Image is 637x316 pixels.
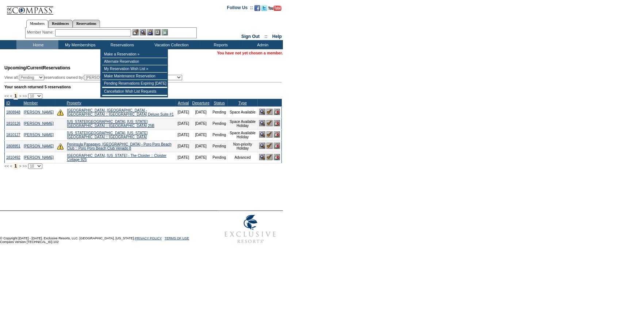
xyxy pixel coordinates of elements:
[238,101,247,105] a: Type
[228,152,258,163] td: Advanced
[259,131,265,138] img: View Reservation
[192,101,210,105] a: Departure
[22,164,27,168] span: >>
[176,107,191,118] td: [DATE]
[176,152,191,163] td: [DATE]
[24,110,54,114] a: [PERSON_NAME]
[102,80,167,87] td: Pending Reservations Expiring [DATE]
[228,118,258,129] td: Space Available Holiday
[102,73,167,80] td: Make Maintenance Reservation
[218,211,283,247] img: Exclusive Resorts
[6,122,20,126] a: 1810126
[67,154,166,162] a: [GEOGRAPHIC_DATA], [US_STATE] - The Cloister :: Cloister Cottage 925
[67,108,174,116] a: [GEOGRAPHIC_DATA], [GEOGRAPHIC_DATA] - [GEOGRAPHIC_DATA] :: [GEOGRAPHIC_DATA] Deluxe Suite #1
[23,101,38,105] a: Member
[6,110,20,114] a: 1808948
[133,29,139,35] img: b_edit.gif
[228,107,258,118] td: Space Available
[214,101,225,105] a: Status
[211,140,228,152] td: Pending
[211,107,228,118] td: Pending
[227,4,253,13] td: Follow Us ::
[140,29,146,35] img: View
[67,120,154,128] a: [US_STATE][GEOGRAPHIC_DATA], [US_STATE][GEOGRAPHIC_DATA] :: [GEOGRAPHIC_DATA] 25B
[16,40,58,49] td: Home
[154,29,161,35] img: Reservations
[259,143,265,149] img: View Reservation
[274,120,280,126] img: Cancel Reservation
[6,101,10,105] a: ID
[241,40,283,49] td: Admin
[274,131,280,138] img: Cancel Reservation
[217,51,283,55] span: You have not yet chosen a member.
[254,7,260,12] a: Become our fan on Facebook
[24,122,54,126] a: [PERSON_NAME]
[259,154,265,160] img: View Reservation
[211,118,228,129] td: Pending
[4,164,9,168] span: <<
[259,120,265,126] img: View Reservation
[228,129,258,140] td: Space Available Holiday
[6,133,20,137] a: 1810127
[27,29,55,35] div: Member Name:
[58,40,100,49] td: My Memberships
[266,131,273,138] img: Confirm Reservation
[199,40,241,49] td: Reports
[191,140,211,152] td: [DATE]
[176,140,191,152] td: [DATE]
[57,109,64,116] img: There are insufficient days and/or tokens to cover this reservation
[165,236,189,240] a: TERMS OF USE
[102,65,167,73] td: My Reservation Wish List »
[73,20,100,27] a: Reservations
[14,92,18,100] span: 1
[19,164,21,168] span: >
[266,109,273,115] img: Confirm Reservation
[211,129,228,140] td: Pending
[261,5,267,11] img: Follow us on Twitter
[191,118,211,129] td: [DATE]
[259,109,265,115] img: View Reservation
[102,58,167,65] td: Alternate Reservation
[24,144,54,148] a: [PERSON_NAME]
[4,94,9,98] span: <<
[142,40,199,49] td: Vacation Collection
[272,34,282,39] a: Help
[268,7,281,12] a: Subscribe to our YouTube Channel
[274,154,280,160] img: Cancel Reservation
[102,51,167,58] td: Make a Reservation »
[102,88,167,95] td: Cancellation Wish List Requests
[48,20,73,27] a: Residences
[176,118,191,129] td: [DATE]
[268,5,281,11] img: Subscribe to our YouTube Channel
[261,7,267,12] a: Follow us on Twitter
[57,143,64,150] img: There are insufficient days and/or tokens to cover this reservation
[135,236,162,240] a: PRIVACY POLICY
[4,65,43,70] span: Upcoming/Current
[162,29,168,35] img: b_calculator.gif
[254,5,260,11] img: Become our fan on Facebook
[10,94,12,98] span: <
[24,155,54,159] a: [PERSON_NAME]
[4,75,185,80] div: View all: reservations owned by:
[211,152,228,163] td: Pending
[178,101,189,105] a: Arrival
[24,133,54,137] a: [PERSON_NAME]
[19,94,21,98] span: >
[26,20,49,28] a: Members
[266,154,273,160] img: Confirm Reservation
[10,164,12,168] span: <
[6,144,20,148] a: 1808951
[274,109,280,115] img: Cancel Reservation
[4,85,282,89] div: Your search returned 5 reservations
[191,107,211,118] td: [DATE]
[274,143,280,149] img: Cancel Reservation
[4,65,70,70] span: Reservations
[67,131,147,139] a: [US_STATE][GEOGRAPHIC_DATA], [US_STATE][GEOGRAPHIC_DATA] :: [GEOGRAPHIC_DATA]
[265,34,268,39] span: ::
[6,155,20,159] a: 1810492
[67,101,81,105] a: Property
[100,40,142,49] td: Reservations
[266,120,273,126] img: Confirm Reservation
[22,94,27,98] span: >>
[147,29,153,35] img: Impersonate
